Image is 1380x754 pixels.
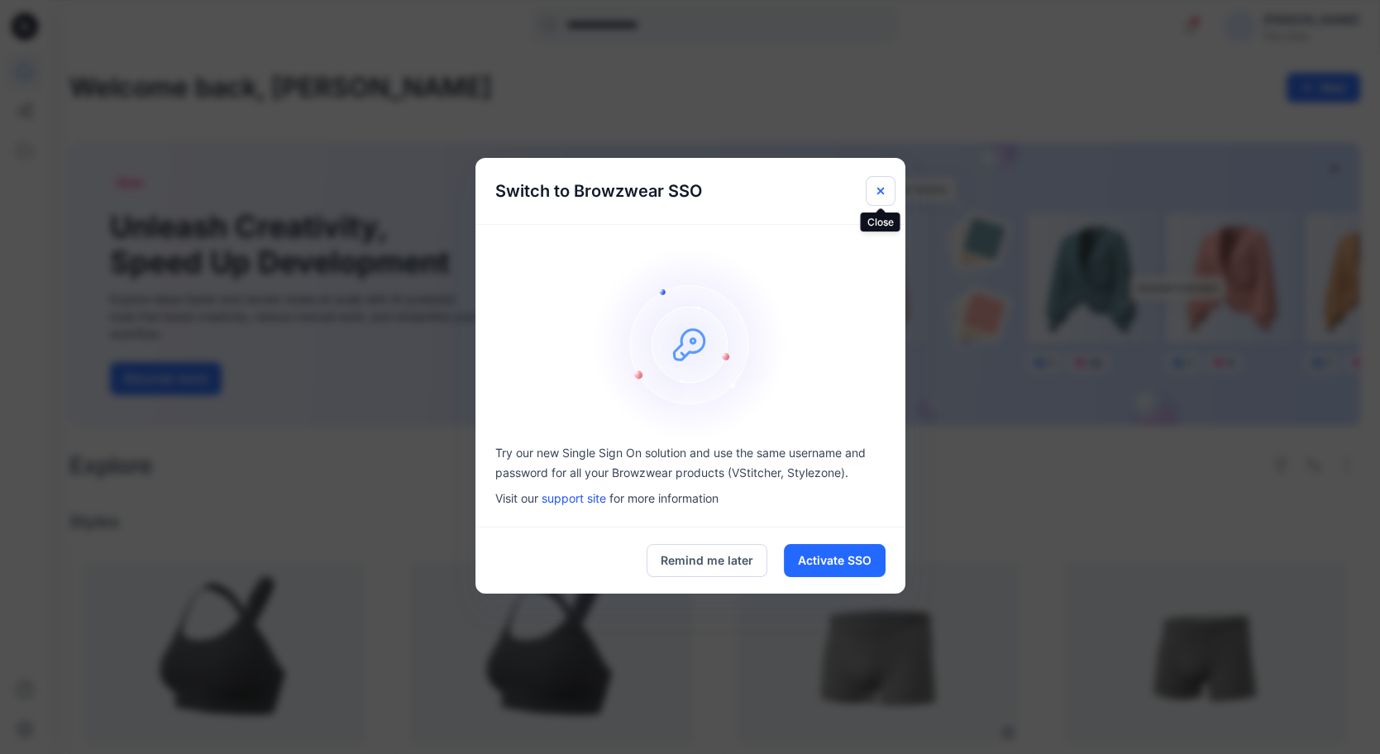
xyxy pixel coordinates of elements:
p: Visit our for more information [495,489,886,507]
button: Remind me later [647,544,767,577]
button: Activate SSO [784,544,886,577]
a: support site [542,491,606,505]
h5: Switch to Browzwear SSO [475,158,722,224]
img: onboarding-sz2.46497b1a466840e1406823e529e1e164.svg [591,245,790,443]
p: Try our new Single Sign On solution and use the same username and password for all your Browzwear... [495,443,886,483]
button: Close [866,176,895,206]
